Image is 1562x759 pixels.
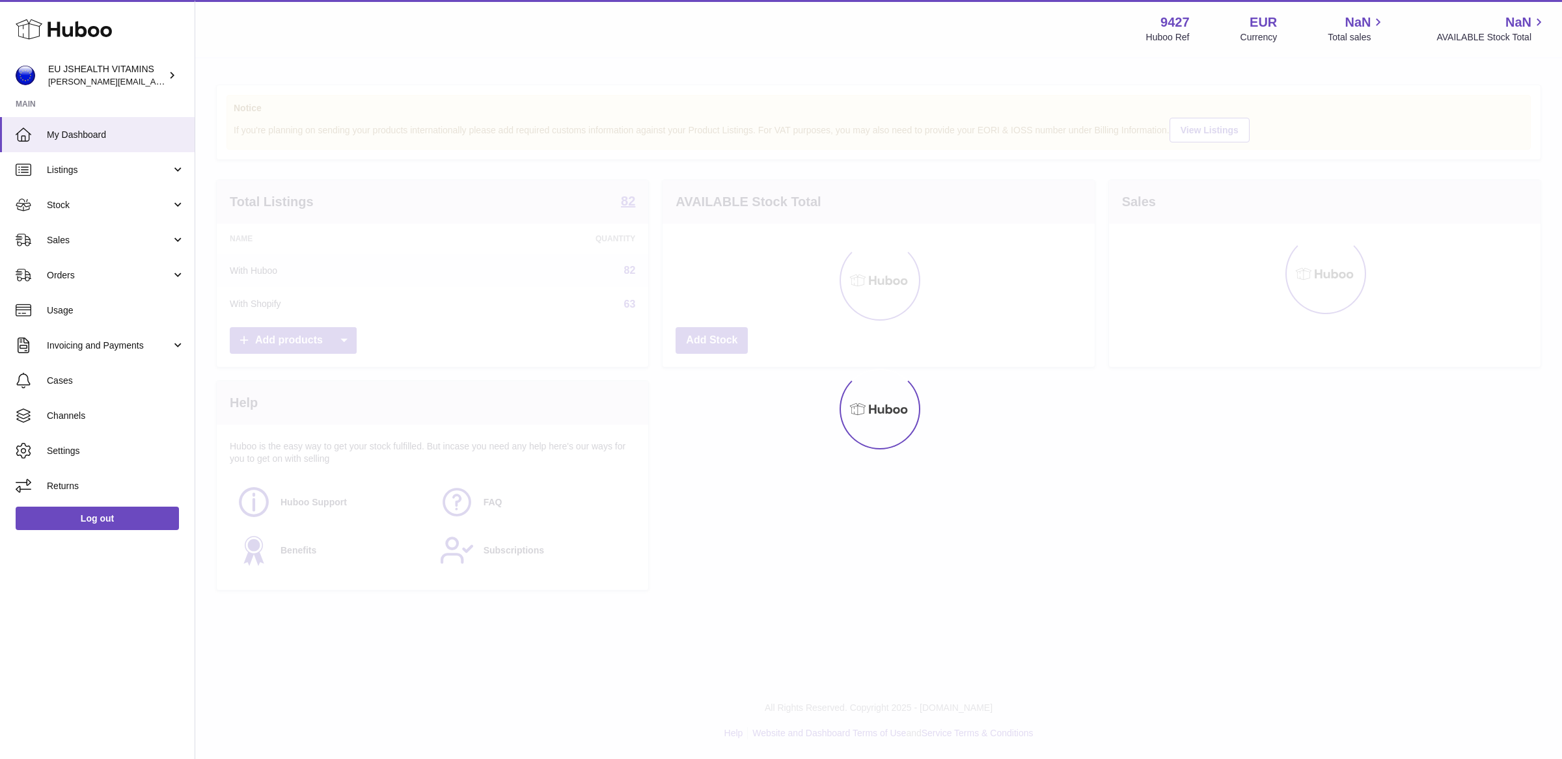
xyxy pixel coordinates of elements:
[1436,14,1546,44] a: NaN AVAILABLE Stock Total
[47,410,185,422] span: Channels
[1328,14,1386,44] a: NaN Total sales
[1250,14,1277,31] strong: EUR
[1436,31,1546,44] span: AVAILABLE Stock Total
[1240,31,1278,44] div: Currency
[1160,14,1190,31] strong: 9427
[47,129,185,141] span: My Dashboard
[47,480,185,492] span: Returns
[47,375,185,387] span: Cases
[48,63,165,88] div: EU JSHEALTH VITAMINS
[1345,14,1371,31] span: NaN
[47,340,171,352] span: Invoicing and Payments
[47,234,171,246] span: Sales
[47,304,185,317] span: Usage
[48,76,261,87] span: [PERSON_NAME][EMAIL_ADDRESS][DOMAIN_NAME]
[47,164,171,176] span: Listings
[1328,31,1386,44] span: Total sales
[47,269,171,282] span: Orders
[47,199,171,211] span: Stock
[16,66,35,85] img: laura@jessicasepel.com
[1505,14,1531,31] span: NaN
[16,507,179,530] a: Log out
[47,445,185,457] span: Settings
[1146,31,1190,44] div: Huboo Ref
